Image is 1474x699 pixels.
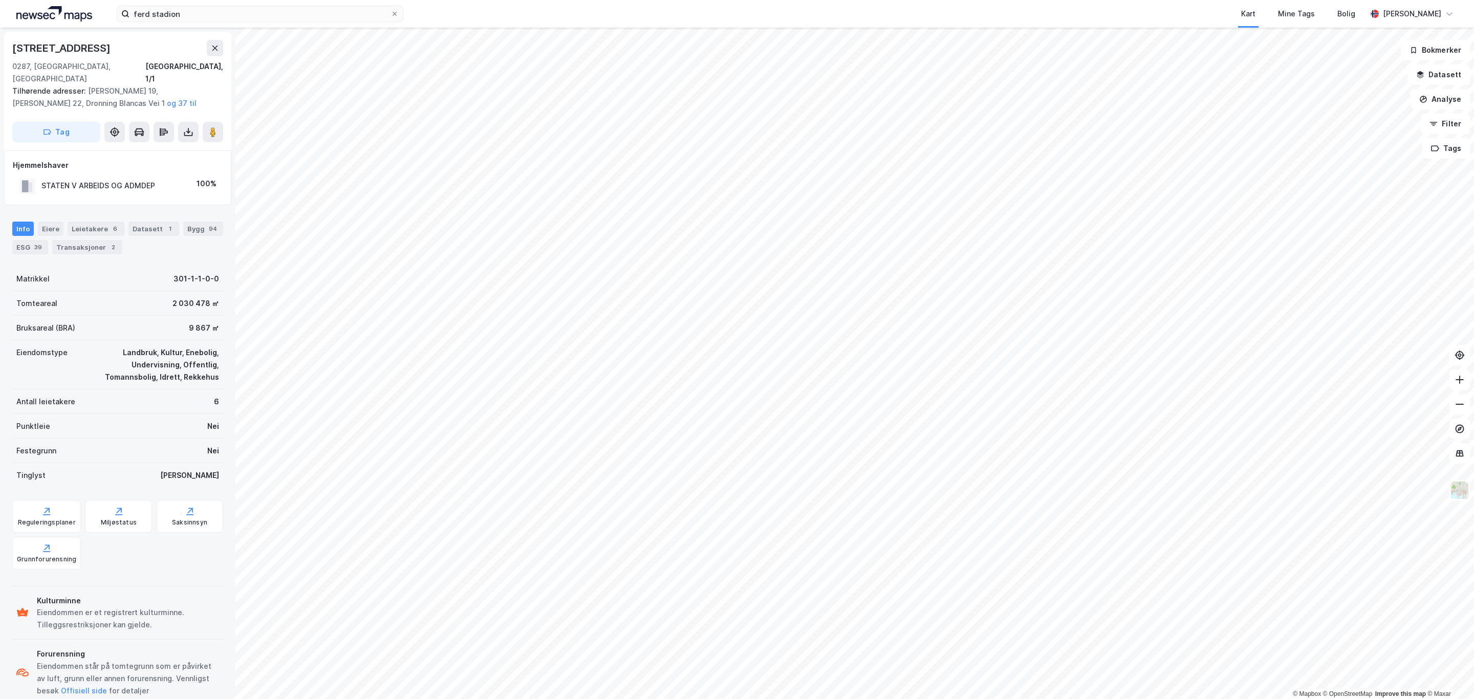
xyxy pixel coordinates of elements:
[32,242,44,252] div: 39
[12,122,100,142] button: Tag
[183,222,223,236] div: Bygg
[145,60,223,85] div: [GEOGRAPHIC_DATA], 1/1
[214,396,219,408] div: 6
[68,222,124,236] div: Leietakere
[18,518,76,527] div: Reguleringsplaner
[12,85,215,110] div: [PERSON_NAME] 19, [PERSON_NAME] 22, Dronning Blancas Vei 1
[80,346,219,383] div: Landbruk, Kultur, Enebolig, Undervisning, Offentlig, Tomannsbolig, Idrett, Rekkehus
[52,240,122,254] div: Transaksjoner
[1337,8,1355,20] div: Bolig
[1401,40,1470,60] button: Bokmerker
[110,224,120,234] div: 6
[12,86,88,95] span: Tilhørende adresser:
[16,273,50,285] div: Matrikkel
[1293,690,1321,697] a: Mapbox
[1422,138,1470,159] button: Tags
[108,242,118,252] div: 2
[207,224,219,234] div: 94
[1423,650,1474,699] iframe: Chat Widget
[207,445,219,457] div: Nei
[12,222,34,236] div: Info
[13,159,223,171] div: Hjemmelshaver
[172,518,207,527] div: Saksinnsyn
[16,6,92,21] img: logo.a4113a55bc3d86da70a041830d287a7e.svg
[207,420,219,432] div: Nei
[1241,8,1255,20] div: Kart
[16,322,75,334] div: Bruksareal (BRA)
[1407,64,1470,85] button: Datasett
[197,178,216,190] div: 100%
[12,60,145,85] div: 0287, [GEOGRAPHIC_DATA], [GEOGRAPHIC_DATA]
[16,420,50,432] div: Punktleie
[16,396,75,408] div: Antall leietakere
[101,518,137,527] div: Miljøstatus
[1411,89,1470,110] button: Analyse
[37,606,219,631] div: Eiendommen er et registrert kulturminne. Tilleggsrestriksjoner kan gjelde.
[189,322,219,334] div: 9 867 ㎡
[1421,114,1470,134] button: Filter
[16,297,57,310] div: Tomteareal
[174,273,219,285] div: 301-1-1-0-0
[12,240,48,254] div: ESG
[128,222,179,236] div: Datasett
[1375,690,1426,697] a: Improve this map
[16,346,68,359] div: Eiendomstype
[172,297,219,310] div: 2 030 478 ㎡
[1383,8,1441,20] div: [PERSON_NAME]
[38,222,63,236] div: Eiere
[12,40,113,56] div: [STREET_ADDRESS]
[1323,690,1373,697] a: OpenStreetMap
[17,555,76,563] div: Grunnforurensning
[1278,8,1315,20] div: Mine Tags
[37,660,219,697] div: Eiendommen står på tomtegrunn som er påvirket av luft, grunn eller annen forurensning. Vennligst ...
[37,595,219,607] div: Kulturminne
[41,180,155,192] div: STATEN V ARBEIDS OG ADMDEP
[16,469,46,482] div: Tinglyst
[16,445,56,457] div: Festegrunn
[129,6,391,21] input: Søk på adresse, matrikkel, gårdeiere, leietakere eller personer
[165,224,175,234] div: 1
[160,469,219,482] div: [PERSON_NAME]
[37,648,219,660] div: Forurensning
[1450,480,1469,500] img: Z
